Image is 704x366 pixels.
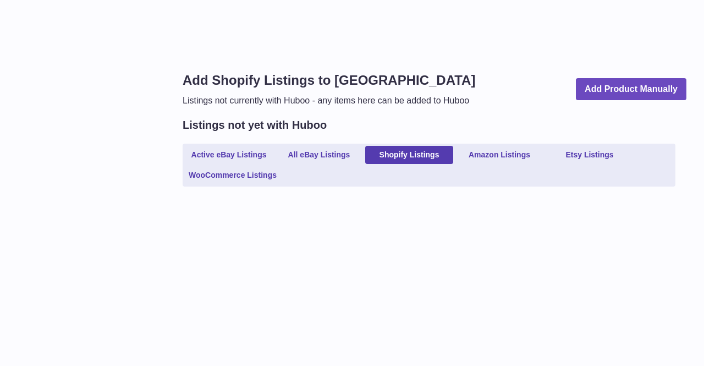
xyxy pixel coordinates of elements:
p: Listings not currently with Huboo - any items here can be added to Huboo [183,95,475,107]
h1: Add Shopify Listings to [GEOGRAPHIC_DATA] [183,72,475,89]
a: Shopify Listings [365,146,453,164]
h2: Listings not yet with Huboo [183,118,327,133]
a: WooCommerce Listings [185,166,280,184]
a: All eBay Listings [275,146,363,164]
a: Add Product Manually [576,78,686,101]
a: Amazon Listings [455,146,543,164]
a: Active eBay Listings [185,146,273,164]
a: Etsy Listings [546,146,634,164]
